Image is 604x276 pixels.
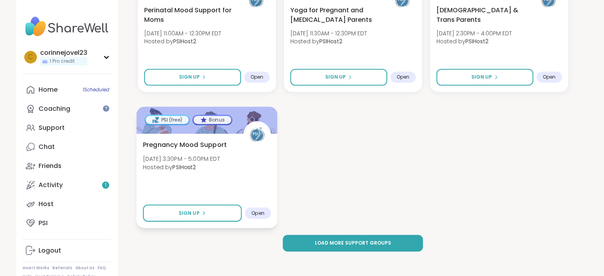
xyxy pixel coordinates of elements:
[325,73,346,81] span: Sign Up
[39,219,48,228] div: PSI
[143,154,220,162] span: [DATE] 3:30PM - 5:00PM EDT
[251,210,264,216] span: Open
[436,29,512,37] span: [DATE] 2:30PM - 4:00PM EDT
[143,140,226,149] span: Pregnancy Mood Support
[290,6,380,25] span: Yoga for Pregnant and [MEDICAL_DATA] Parents
[283,235,423,251] button: Load more support groups
[39,104,70,113] div: Coaching
[23,214,111,233] a: PSI
[172,163,196,171] b: PSIHost2
[144,6,234,25] span: Perinatal Mood Support for Moms
[319,37,342,45] b: PSIHost2
[145,116,188,124] div: PSI (free)
[397,74,409,80] span: Open
[39,162,62,170] div: Friends
[39,143,55,151] div: Chat
[50,58,75,65] span: 1 Pro credit
[143,205,241,222] button: Sign Up
[75,265,95,271] a: About Us
[436,69,533,85] button: Sign Up
[23,195,111,214] a: Host
[436,37,512,45] span: Hosted by
[23,137,111,156] a: Chat
[23,265,49,271] a: How It Works
[23,176,111,195] a: Activity1
[39,200,54,208] div: Host
[290,69,387,85] button: Sign Up
[244,122,269,147] img: PSIHost2
[144,69,241,85] button: Sign Up
[178,209,199,216] span: Sign Up
[471,73,492,81] span: Sign Up
[23,241,111,260] a: Logout
[23,118,111,137] a: Support
[23,80,111,99] a: Home1Scheduled
[144,29,221,37] span: [DATE] 11:00AM - 12:30PM EDT
[290,29,367,37] span: [DATE] 11:30AM - 12:30PM EDT
[105,182,106,189] span: 1
[23,99,111,118] a: Coaching
[23,13,111,41] img: ShareWell Nav Logo
[173,37,196,45] b: PSIHost2
[103,105,109,112] iframe: Spotlight
[28,52,33,62] span: c
[39,124,65,132] div: Support
[39,85,58,94] div: Home
[39,181,63,189] div: Activity
[83,87,109,93] span: 1 Scheduled
[143,163,220,171] span: Hosted by
[436,6,526,25] span: [DEMOGRAPHIC_DATA] & Trans Parents
[98,265,106,271] a: FAQ
[179,73,200,81] span: Sign Up
[40,48,87,57] div: corinnejovel23
[290,37,367,45] span: Hosted by
[315,239,391,247] span: Load more support groups
[543,74,556,80] span: Open
[39,246,61,255] div: Logout
[465,37,488,45] b: PSIHost2
[52,265,72,271] a: Referrals
[193,116,231,124] div: Bonus
[23,156,111,176] a: Friends
[251,74,263,80] span: Open
[144,37,221,45] span: Hosted by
